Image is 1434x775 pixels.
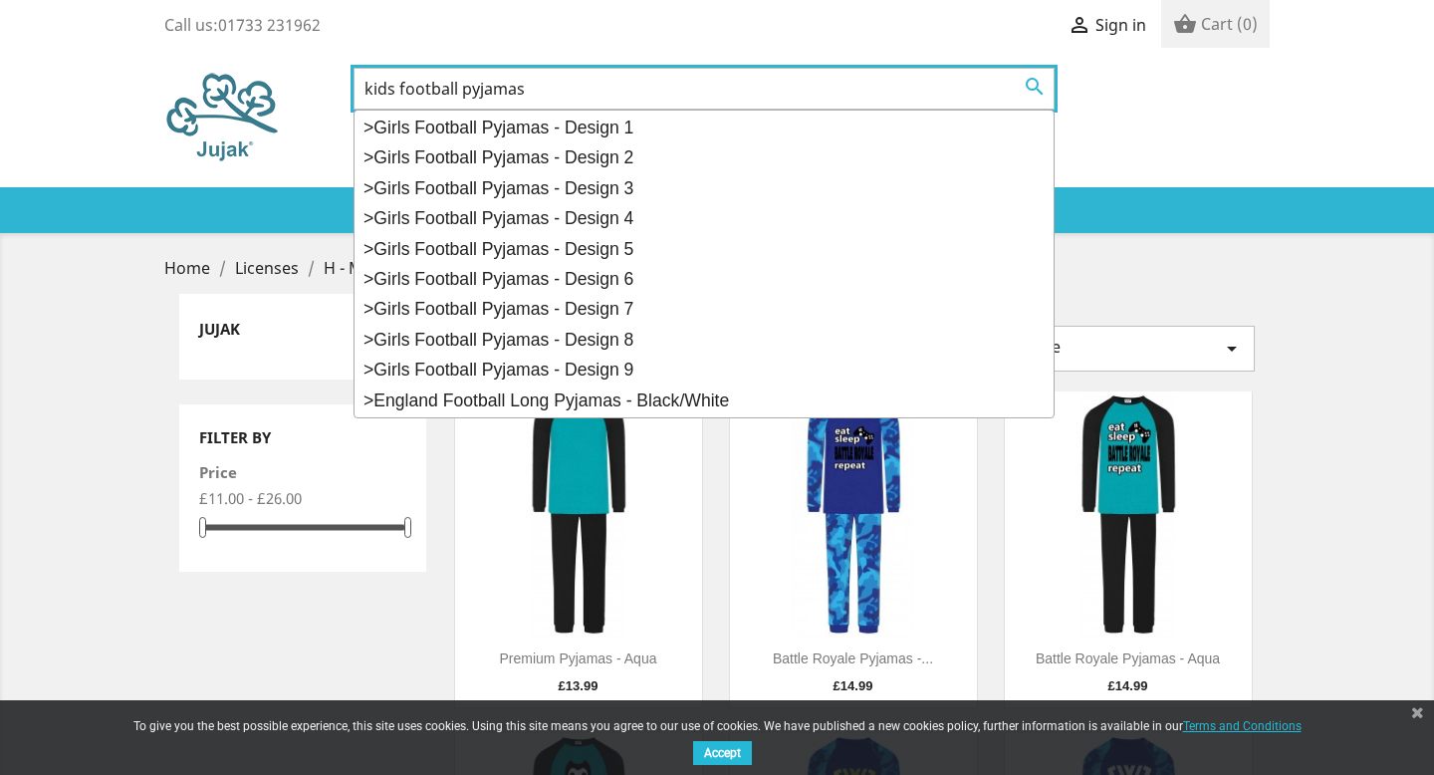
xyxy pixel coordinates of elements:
a:  Sign in [1068,14,1146,36]
div: Call us: [164,15,321,35]
span: £13.99 [559,678,598,693]
i:  [1220,337,1244,361]
a: Home [164,257,214,279]
span: Girls Football Pyjamas - Design 9 [373,360,633,380]
img: Battle Royale Pyjamas -... [730,391,977,639]
span: Girls Football Pyjamas - Design 4 [373,208,633,228]
span: > [363,147,373,167]
span: > [363,178,373,198]
span: £14.99 [834,678,873,693]
p: Price [199,464,376,481]
button:  [1017,74,1053,100]
a: Battle Royale Pyjamas - Aqua [1036,650,1220,666]
a: JUJAK [199,319,240,339]
p: Filter By [199,429,406,446]
button: Relevance [974,326,1255,372]
p: £11.00 - £26.00 [199,488,406,508]
a: Licenses [235,257,303,279]
span: > [363,118,373,137]
span: Girls Football Pyjamas - Design 8 [373,330,633,350]
span: England Football Long Pyjamas - Black/White [373,390,729,410]
i: shopping_basket [1173,14,1197,38]
i:  [1023,75,1047,99]
span: Cart [1201,13,1233,35]
a: Premium Pyjamas - Aqua [500,650,657,666]
span: > [363,390,373,410]
i:  [1068,15,1091,39]
span: > [363,360,373,380]
span: > [363,269,373,289]
span: 01733 231962 [218,14,321,36]
span: £14.99 [1108,678,1148,693]
span: > [363,330,373,350]
span: Licenses [235,257,299,279]
span: > [363,208,373,228]
a: Terms and Conditions [1183,712,1302,738]
a: H - M [324,257,367,279]
span: Sign in [1095,14,1146,36]
input: Search [354,68,1055,110]
span: Girls Football Pyjamas - Design 7 [373,299,633,319]
span: > [363,239,373,259]
img: Premium Pyjamas - Aqua [455,391,702,639]
span: H - M [324,257,363,279]
span: Girls Football Pyjamas - Design 6 [373,269,633,289]
img: Battle Royale Pyjamas - Aqua [1005,391,1252,639]
img: Jujak [164,68,286,167]
div: To give you the best possible experience, this site uses cookies. Using this site means you agree... [119,719,1314,770]
span: (0) [1237,13,1258,35]
a: Battle Royale Pyjamas -... [773,650,933,666]
span: Home [164,257,210,279]
span: Girls Football Pyjamas - Design 5 [373,239,633,259]
span: Girls Football Pyjamas - Design 2 [373,147,633,167]
span: > [363,299,373,319]
span: Girls Football Pyjamas - Design 3 [373,178,633,198]
span: Girls Football Pyjamas - Design 1 [373,118,633,137]
button: Accept [693,741,752,765]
